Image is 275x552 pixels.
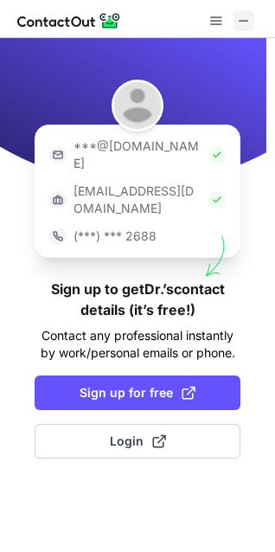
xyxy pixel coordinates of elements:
[49,228,67,245] img: https://contactout.com/extension/app/static/media/login-phone-icon.bacfcb865e29de816d437549d7f4cb...
[35,424,240,459] button: Login
[110,433,166,450] span: Login
[17,10,121,31] img: ContactOut v5.3.10
[35,327,240,362] p: Contact any professional instantly by work/personal emails or phone.
[208,191,226,209] img: Check Icon
[35,375,240,410] button: Sign up for free
[74,138,201,172] p: ***@[DOMAIN_NAME]
[49,146,67,164] img: https://contactout.com/extension/app/static/media/login-email-icon.f64bce713bb5cd1896fef81aa7b14a...
[49,191,67,209] img: https://contactout.com/extension/app/static/media/login-work-icon.638a5007170bc45168077fde17b29a1...
[74,183,201,217] p: [EMAIL_ADDRESS][DOMAIN_NAME]
[35,279,240,320] h1: Sign up to get Dr.’s contact details (it’s free!)
[80,384,195,401] span: Sign up for free
[208,146,226,164] img: Check Icon
[112,80,163,132] img: Dr. Marlène Trusiak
